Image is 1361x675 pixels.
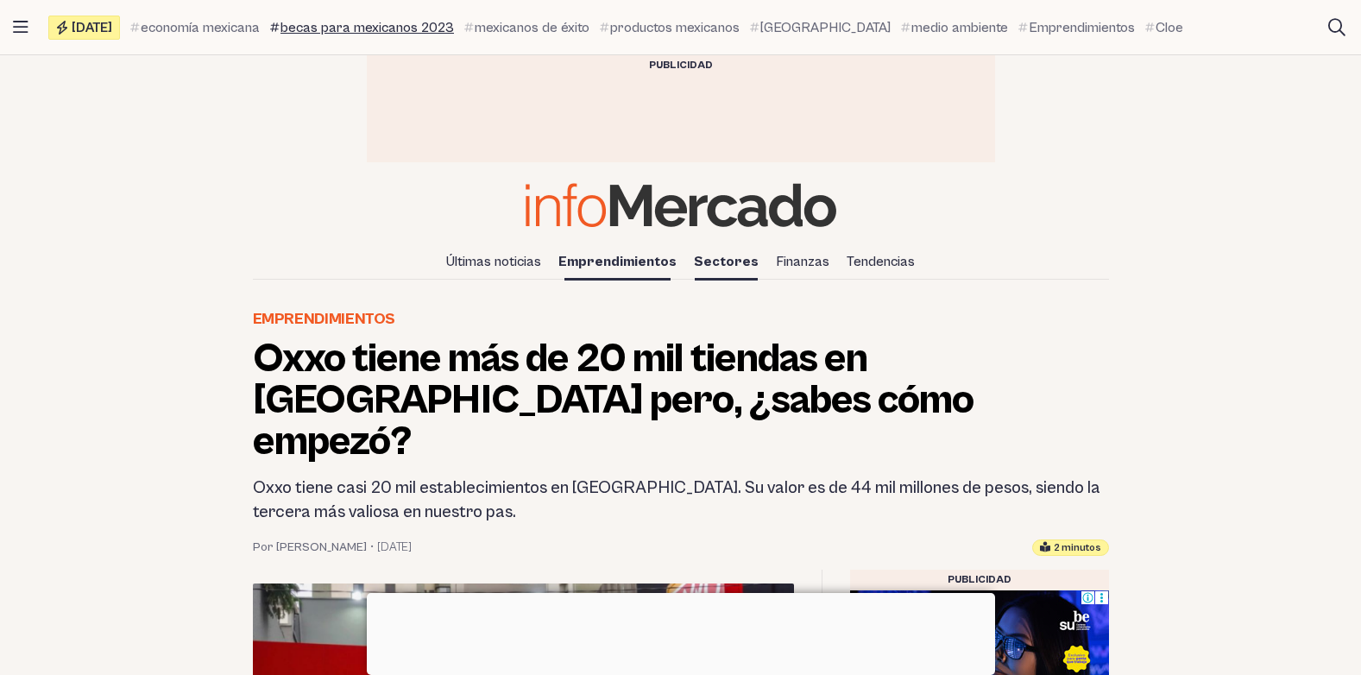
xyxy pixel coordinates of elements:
a: medio ambiente [901,17,1008,38]
span: Emprendimientos [1029,17,1135,38]
div: Tiempo estimado de lectura: 2 minutos [1032,539,1109,556]
span: productos mexicanos [610,17,740,38]
a: Por [PERSON_NAME] [253,539,367,556]
iframe: Advertisement [367,593,995,671]
span: Cloe [1156,17,1183,38]
a: [GEOGRAPHIC_DATA] [750,17,891,38]
span: [GEOGRAPHIC_DATA] [760,17,891,38]
h1: Oxxo tiene más de 20 mil tiendas en [GEOGRAPHIC_DATA] pero, ¿sabes cómo empezó? [253,338,1109,463]
a: Últimas noticias [439,247,548,276]
a: economía mexicana [130,17,260,38]
h2: Oxxo tiene casi 20 mil establecimientos en [GEOGRAPHIC_DATA]. Su valor es de 44 mil millones de p... [253,476,1109,525]
span: economía mexicana [141,17,260,38]
span: [DATE] [72,21,112,35]
a: mexicanos de éxito [464,17,589,38]
div: Publicidad [850,570,1109,590]
span: • [370,539,374,556]
span: medio ambiente [911,17,1008,38]
a: Emprendimientos [253,307,396,331]
a: Emprendimientos [551,247,684,276]
a: Emprendimientos [1018,17,1135,38]
a: productos mexicanos [600,17,740,38]
a: Tendencias [840,247,922,276]
span: becas para mexicanos 2023 [280,17,454,38]
a: becas para mexicanos 2023 [270,17,454,38]
span: mexicanos de éxito [475,17,589,38]
a: Cloe [1145,17,1183,38]
img: Infomercado México logo [526,183,836,227]
div: Publicidad [367,55,995,76]
time: 25 marzo, 2023 15:24 [377,539,412,556]
a: Finanzas [769,247,836,276]
a: Sectores [687,247,766,276]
